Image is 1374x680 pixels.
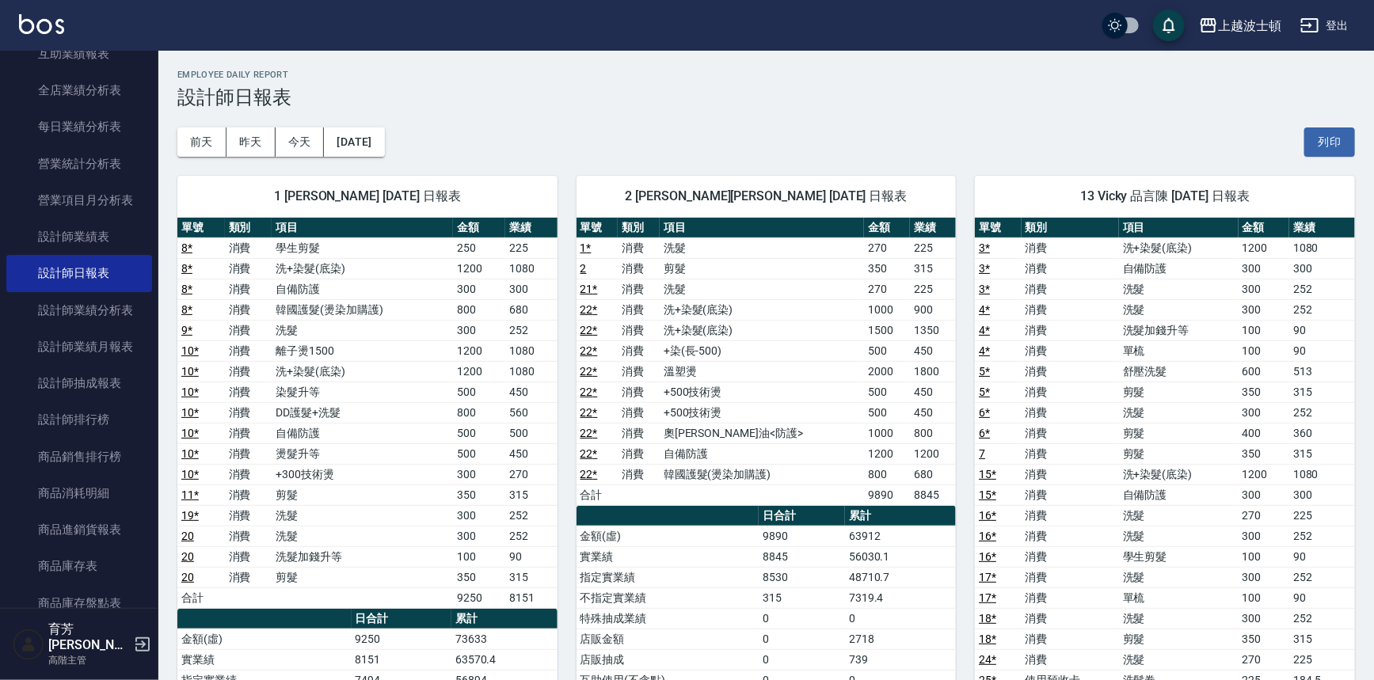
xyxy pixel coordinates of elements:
td: 燙髮升等 [272,443,453,464]
td: 洗髮 [1119,567,1239,587]
td: 63912 [845,526,956,546]
th: 單號 [975,218,1022,238]
td: 500 [864,402,910,423]
td: 90 [1289,320,1355,340]
td: 消費 [1022,258,1119,279]
td: 消費 [618,320,660,340]
td: 實業績 [177,649,352,670]
span: 13 Vicky 品言陳 [DATE] 日報表 [994,188,1336,204]
td: 洗髮加錢升等 [272,546,453,567]
h2: Employee Daily Report [177,70,1355,80]
td: 消費 [618,299,660,320]
td: 90 [1289,546,1355,567]
td: 350 [453,484,505,505]
td: 消費 [1022,546,1119,567]
td: 500 [505,423,558,443]
td: 315 [1289,629,1355,649]
td: 500 [864,340,910,361]
td: 400 [1239,423,1290,443]
td: 90 [1289,340,1355,361]
th: 業績 [505,218,558,238]
td: 7319.4 [845,587,956,608]
th: 日合計 [759,506,845,526]
td: 消費 [1022,382,1119,402]
td: 100 [453,546,505,567]
td: 252 [505,505,558,526]
td: 250 [453,237,505,258]
td: 溫塑燙 [660,361,864,382]
a: 商品銷售排行榜 [6,439,152,475]
td: 800 [910,423,956,443]
td: 消費 [1022,649,1119,670]
td: 洗髮 [272,320,453,340]
td: 自備防護 [660,443,864,464]
td: 消費 [1022,299,1119,320]
button: 昨天 [226,127,276,157]
td: 消費 [1022,587,1119,608]
span: 1 [PERSON_NAME] [DATE] 日報表 [196,188,539,204]
td: 1000 [864,423,910,443]
a: 互助業績報表 [6,36,152,72]
td: 1000 [864,299,910,320]
th: 項目 [660,218,864,238]
button: 今天 [276,127,325,157]
td: 252 [1289,299,1355,320]
td: 消費 [618,464,660,484]
th: 金額 [864,218,910,238]
td: 680 [505,299,558,320]
td: 消費 [1022,443,1119,464]
td: 1080 [1289,464,1355,484]
td: 金額(虛) [577,526,759,546]
td: 450 [910,382,956,402]
a: 設計師業績表 [6,218,152,255]
td: 9250 [453,587,505,608]
td: 消費 [1022,464,1119,484]
button: 前天 [177,127,226,157]
td: 300 [1289,258,1355,279]
td: 300 [453,279,505,299]
td: 洗+染髮(底染) [660,320,864,340]
td: 洗髮 [1119,608,1239,629]
td: 消費 [225,546,272,567]
td: 300 [1239,402,1290,423]
td: 染髮升等 [272,382,453,402]
a: 全店業績分析表 [6,72,152,108]
a: 設計師抽成報表 [6,365,152,401]
td: 消費 [1022,320,1119,340]
td: 350 [1239,443,1290,464]
span: 2 [PERSON_NAME][PERSON_NAME] [DATE] 日報表 [596,188,938,204]
td: 500 [864,382,910,402]
td: 消費 [225,484,272,505]
td: 100 [1239,587,1290,608]
td: 300 [1239,567,1290,587]
td: 單梳 [1119,587,1239,608]
td: 0 [845,608,956,629]
td: 特殊抽成業績 [577,608,759,629]
td: 63570.4 [451,649,558,670]
td: 消費 [1022,608,1119,629]
td: 洗+染髮(底染) [1119,237,1239,258]
td: 剪髮 [660,258,864,279]
td: 洗+染髮(底染) [272,258,453,279]
td: 洗髮 [660,279,864,299]
td: 252 [1289,526,1355,546]
td: 消費 [618,423,660,443]
td: 消費 [225,361,272,382]
td: 消費 [1022,237,1119,258]
td: 450 [505,443,558,464]
td: 消費 [618,443,660,464]
td: 消費 [225,258,272,279]
td: 300 [1239,258,1290,279]
td: 消費 [618,382,660,402]
td: +染(長-500) [660,340,864,361]
h5: 育芳[PERSON_NAME] [48,621,129,653]
td: 252 [1289,279,1355,299]
td: 300 [1239,526,1290,546]
td: 消費 [225,567,272,587]
td: 360 [1289,423,1355,443]
td: 消費 [225,237,272,258]
td: 300 [453,464,505,484]
td: 消費 [1022,361,1119,382]
td: 洗髮 [1119,299,1239,320]
td: 270 [1239,505,1290,526]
